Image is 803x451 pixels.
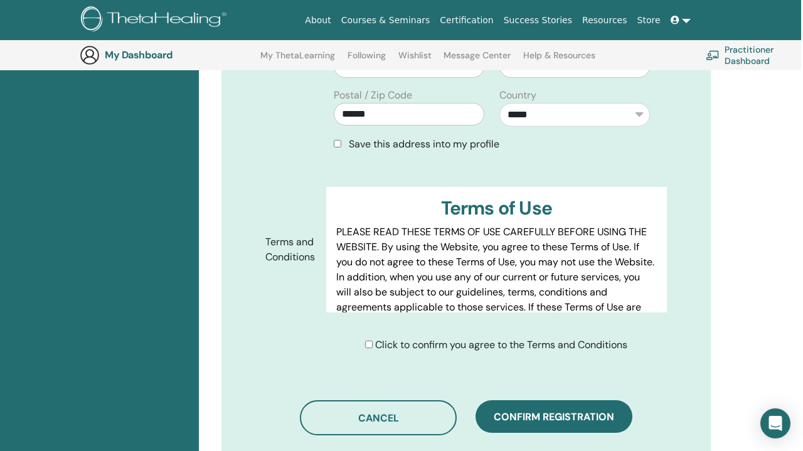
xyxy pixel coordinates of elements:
[476,400,632,433] button: Confirm registration
[499,9,577,32] a: Success Stories
[256,230,326,269] label: Terms and Conditions
[80,45,100,65] img: generic-user-icon.jpg
[81,6,231,34] img: logo.png
[523,50,595,70] a: Help & Resources
[336,225,657,345] p: PLEASE READ THESE TERMS OF USE CAREFULLY BEFORE USING THE WEBSITE. By using the Website, you agre...
[444,50,511,70] a: Message Center
[494,410,614,423] span: Confirm registration
[706,50,720,60] img: chalkboard-teacher.svg
[349,137,499,151] span: Save this address into my profile
[499,88,536,103] label: Country
[105,49,230,61] h3: My Dashboard
[398,50,432,70] a: Wishlist
[358,411,399,425] span: Cancel
[260,50,335,70] a: My ThetaLearning
[760,408,790,438] div: Open Intercom Messenger
[300,400,457,435] button: Cancel
[336,9,435,32] a: Courses & Seminars
[435,9,498,32] a: Certification
[336,197,657,220] h3: Terms of Use
[300,9,336,32] a: About
[334,88,412,103] label: Postal / Zip Code
[577,9,632,32] a: Resources
[375,338,627,351] span: Click to confirm you agree to the Terms and Conditions
[632,9,666,32] a: Store
[348,50,386,70] a: Following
